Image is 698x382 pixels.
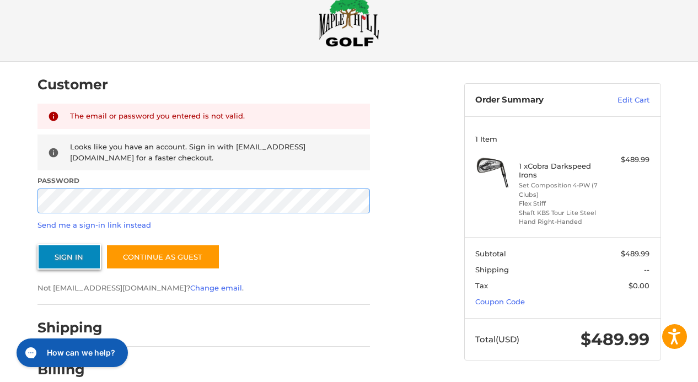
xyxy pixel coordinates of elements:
[519,208,603,218] li: Shaft KBS Tour Lite Steel
[519,162,603,180] h4: 1 x Cobra Darkspeed Irons
[37,176,370,186] label: Password
[581,329,649,349] span: $489.99
[475,281,488,290] span: Tax
[621,249,649,258] span: $489.99
[37,283,370,294] p: Not [EMAIL_ADDRESS][DOMAIN_NAME]? .
[629,281,649,290] span: $0.00
[37,244,101,270] button: Sign In
[606,154,649,165] div: $489.99
[11,335,131,371] iframe: Gorgias live chat messenger
[37,220,151,229] a: Send me a sign-in link instead
[37,319,103,336] h2: Shipping
[475,134,649,143] h3: 1 Item
[37,76,108,93] h2: Customer
[475,95,594,106] h3: Order Summary
[519,199,603,208] li: Flex Stiff
[475,297,525,306] a: Coupon Code
[519,181,603,199] li: Set Composition 4-PW (7 Clubs)
[70,111,359,122] div: The email or password you entered is not valid.
[475,265,509,274] span: Shipping
[106,244,220,270] a: Continue as guest
[519,217,603,227] li: Hand Right-Handed
[190,283,242,292] a: Change email
[594,95,649,106] a: Edit Cart
[607,352,698,382] iframe: Google Customer Reviews
[475,249,506,258] span: Subtotal
[475,334,519,345] span: Total (USD)
[644,265,649,274] span: --
[70,142,305,162] span: Looks like you have an account. Sign in with [EMAIL_ADDRESS][DOMAIN_NAME] for a faster checkout.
